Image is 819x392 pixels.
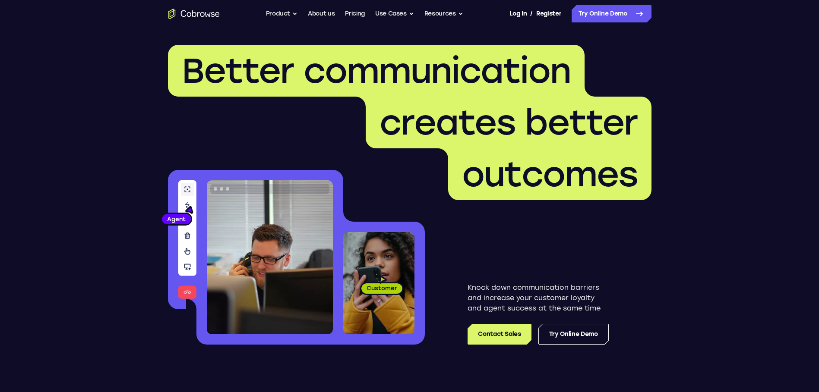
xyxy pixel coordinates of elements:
span: Agent [162,215,191,223]
span: / [530,9,533,19]
button: Product [266,5,298,22]
a: Pricing [345,5,365,22]
span: Customer [361,284,402,292]
span: Better communication [182,50,571,91]
a: Register [536,5,561,22]
a: Contact Sales [468,324,531,345]
span: creates better [379,102,638,143]
p: Knock down communication barriers and increase your customer loyalty and agent success at the sam... [468,282,609,314]
button: Use Cases [375,5,414,22]
a: Go to the home page [168,9,220,19]
a: Log In [509,5,527,22]
button: Resources [424,5,463,22]
a: Try Online Demo [538,324,609,345]
img: A series of tools used in co-browsing sessions [178,180,196,299]
a: Try Online Demo [572,5,651,22]
span: outcomes [462,154,638,195]
img: A customer holding their phone [343,232,414,334]
a: About us [308,5,335,22]
img: A customer support agent talking on the phone [207,180,333,334]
